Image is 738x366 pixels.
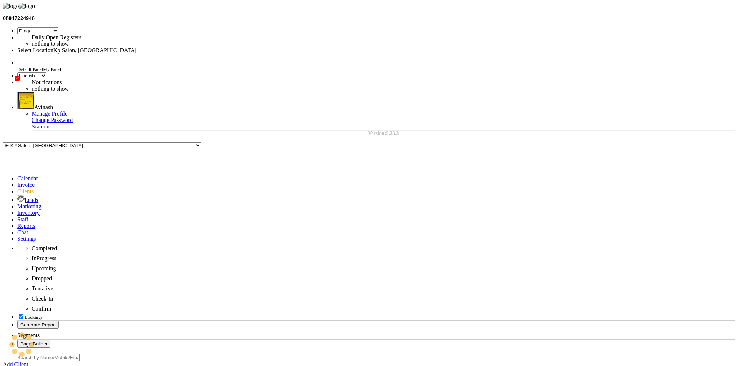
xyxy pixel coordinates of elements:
a: Inventory [17,210,40,216]
a: Change Password [32,117,73,123]
span: Completed [32,245,57,251]
div: Version:5.23.3 [32,131,735,136]
span: Check-In [32,295,53,302]
span: Leads [25,197,38,203]
a: Sign out [32,123,51,130]
img: logo [3,3,19,9]
a: Staff [17,216,28,222]
a: Marketing [17,203,41,209]
img: logo [19,3,35,9]
a: Manage Profile [32,110,67,117]
a: Clients [17,188,34,194]
a: Leads [17,197,38,203]
button: Generate Report [17,321,59,329]
span: Confirm [32,306,51,312]
span: My Panel [43,67,61,72]
span: 22 [15,76,20,81]
input: Search by Name/Mobile/Email/Code [3,354,80,361]
span: Segments [17,332,40,338]
span: Upcoming [32,265,56,271]
b: 08047224946 [3,15,35,21]
button: Page Builder [17,340,50,348]
a: Chat [17,229,28,235]
span: Dropped [32,275,52,281]
span: InProgress [32,255,56,261]
span: Bookings [25,315,43,320]
div: Daily Open Registers [32,34,212,41]
a: Settings [17,236,36,242]
a: Calendar [17,175,38,181]
a: Invoice [17,182,35,188]
li: nothing to show [32,86,212,92]
span: Avinash [34,104,53,110]
span: Default Panel [17,67,43,72]
img: Avinash [17,92,34,109]
div: Notifications [32,79,212,86]
a: Reports [17,223,35,229]
span: Tentative [32,285,53,292]
li: nothing to show [32,41,212,47]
